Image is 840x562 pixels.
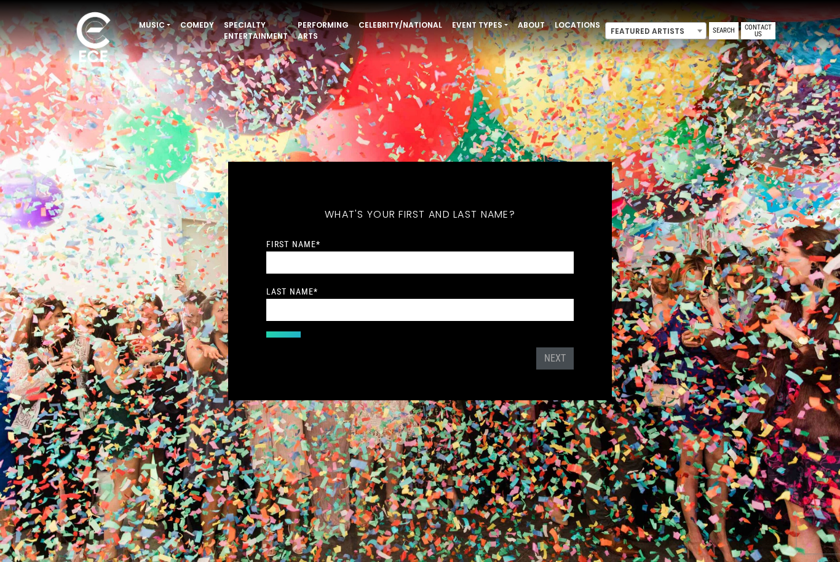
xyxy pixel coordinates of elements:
[266,286,318,297] label: Last Name
[219,15,293,47] a: Specialty Entertainment
[175,15,219,36] a: Comedy
[447,15,513,36] a: Event Types
[606,23,706,40] span: Featured Artists
[134,15,175,36] a: Music
[293,15,354,47] a: Performing Arts
[354,15,447,36] a: Celebrity/National
[63,9,124,68] img: ece_new_logo_whitev2-1.png
[513,15,550,36] a: About
[741,22,775,39] a: Contact Us
[266,192,574,237] h5: What's your first and last name?
[550,15,605,36] a: Locations
[605,22,707,39] span: Featured Artists
[709,22,739,39] a: Search
[266,239,320,250] label: First Name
